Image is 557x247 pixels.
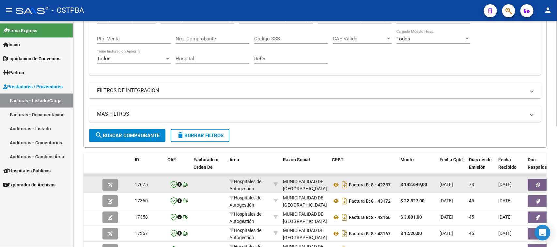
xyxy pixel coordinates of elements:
span: Explorador de Archivos [3,181,55,188]
span: Firma Express [3,27,37,34]
span: Facturado x Orden De [193,157,218,170]
div: MUNICIPALIDAD DE [GEOGRAPHIC_DATA][PERSON_NAME] [283,211,327,233]
strong: $ 3.801,00 [400,214,422,220]
span: [DATE] [498,214,512,220]
mat-icon: person [544,6,552,14]
datatable-header-cell: Días desde Emisión [466,153,496,182]
i: Descargar documento [340,212,349,223]
datatable-header-cell: Facturado x Orden De [191,153,227,182]
strong: Factura B: 8 - 43172 [349,198,391,204]
span: [DATE] [440,182,453,187]
span: ID [135,157,139,162]
span: Padrón [3,69,24,76]
span: 17358 [135,214,148,220]
span: - OSTPBA [52,3,84,18]
span: Todos [97,56,111,62]
datatable-header-cell: ID [132,153,165,182]
span: 17357 [135,231,148,236]
span: Buscar Comprobante [95,133,160,138]
span: Hospitales de Autogestión [229,228,261,240]
datatable-header-cell: Fecha Cpbt [437,153,466,182]
span: [DATE] [498,198,512,203]
button: Borrar Filtros [171,129,229,142]
i: Descargar documento [340,180,349,190]
mat-panel-title: FILTROS DE INTEGRACION [97,87,525,94]
button: Open calendar [226,15,234,23]
div: Open Intercom Messenger [535,225,550,240]
strong: $ 22.827,00 [400,198,425,203]
strong: $ 1.520,00 [400,231,422,236]
mat-panel-title: MAS FILTROS [97,110,525,118]
span: 17360 [135,198,148,203]
div: MUNICIPALIDAD DE [GEOGRAPHIC_DATA][PERSON_NAME] [283,194,327,216]
span: Doc Respaldatoria [528,157,557,170]
i: Descargar documento [340,196,349,206]
datatable-header-cell: CPBT [329,153,398,182]
span: 45 [469,198,474,203]
span: [DATE] [440,198,453,203]
span: Hospitales de Autogestión [229,195,261,208]
span: Borrar Filtros [177,133,224,138]
div: MUNICIPALIDAD DE [GEOGRAPHIC_DATA][PERSON_NAME] [283,178,327,200]
span: Hospitales de Autogestión [229,179,261,192]
span: CAE Válido [333,36,386,42]
span: Liquidación de Convenios [3,55,60,62]
mat-expansion-panel-header: FILTROS DE INTEGRACION [89,83,541,98]
datatable-header-cell: Fecha Recibido [496,153,525,182]
span: [DATE] [498,182,512,187]
strong: Factura B: 8 - 43166 [349,215,391,220]
span: CPBT [332,157,344,162]
span: CAE [167,157,176,162]
mat-icon: menu [5,6,13,14]
span: Hospitales Públicos [3,167,51,174]
mat-icon: delete [177,131,184,139]
span: 17675 [135,182,148,187]
span: 45 [469,214,474,220]
span: Días desde Emisión [469,157,492,170]
datatable-header-cell: CAE [165,153,191,182]
span: [DATE] [498,231,512,236]
mat-icon: search [95,131,103,139]
mat-expansion-panel-header: MAS FILTROS [89,106,541,122]
span: Prestadores / Proveedores [3,83,63,90]
span: Todos [396,36,410,42]
strong: Factura B: 8 - 42257 [349,182,391,187]
span: Inicio [3,41,20,48]
datatable-header-cell: Monto [398,153,437,182]
button: Buscar Comprobante [89,129,165,142]
div: 30545681508 [283,178,327,192]
span: Fecha Recibido [498,157,517,170]
datatable-header-cell: Razón Social [280,153,329,182]
span: Fecha Cpbt [440,157,463,162]
span: [DATE] [440,231,453,236]
strong: Factura B: 8 - 43167 [349,231,391,236]
datatable-header-cell: Area [227,153,271,182]
strong: $ 142.649,00 [400,182,427,187]
span: 45 [469,231,474,236]
span: Razón Social [283,157,310,162]
span: Hospitales de Autogestión [229,211,261,224]
div: 30545681508 [283,211,327,224]
span: [DATE] [440,214,453,220]
span: Monto [400,157,414,162]
div: 30545681508 [283,227,327,240]
div: 30545681508 [283,194,327,208]
span: 78 [469,182,474,187]
span: Area [229,157,239,162]
i: Descargar documento [340,228,349,239]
